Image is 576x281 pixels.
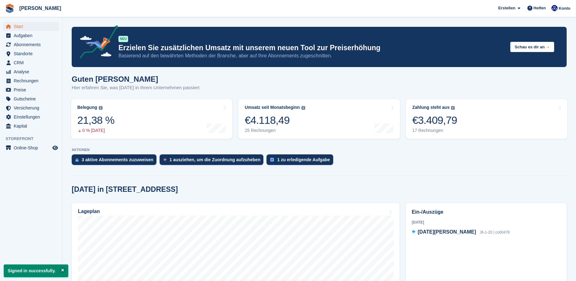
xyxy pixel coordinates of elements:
p: Basierend auf den bewährten Methoden der Branche, aber auf Ihre Abonnements zugeschnitten. [118,52,505,59]
span: CRM [14,58,51,67]
span: Abonnements [14,40,51,49]
img: icon-info-grey-7440780725fd019a000dd9b08b2336e03edf1995a4989e88bcd33f0948082b44.svg [301,106,305,110]
a: menu [3,104,59,112]
div: 1 ausziehen, um die Zuordnung aufzuheben [170,157,261,162]
h2: [DATE] in [STREET_ADDRESS] [72,185,178,194]
a: menu [3,58,59,67]
a: [PERSON_NAME] [17,3,64,13]
button: Schau es dir an → [510,42,554,52]
a: Zahlung steht aus €3.409,79 17 Rechnungen [406,99,567,139]
a: Umsatz seit Monatsbeginn €4.118,49 25 Rechnungen [238,99,400,139]
div: [DATE] [412,220,561,225]
div: 3 aktive Abonnements zuzuweisen [82,157,153,162]
a: 1 ausziehen, um die Zuordnung aufzuheben [160,154,267,168]
a: [DATE][PERSON_NAME] J6-1-20 | co00478 [412,228,510,236]
p: AKTIONEN [72,148,567,152]
a: menu [3,31,59,40]
span: [DATE][PERSON_NAME] [418,229,476,235]
a: 1 zu erledigende Aufgabe [266,154,336,168]
a: menu [3,40,59,49]
span: Preise [14,85,51,94]
p: Signed in successfully. [4,264,68,277]
a: menu [3,22,59,31]
a: 3 aktive Abonnements zuzuweisen [72,154,160,168]
img: stora-icon-8386f47178a22dfd0bd8f6a31ec36ba5ce8667c1dd55bd0f319d3a0aa187defe.svg [5,4,14,13]
a: Belegung 21,38 % 0 % [DATE] [71,99,232,139]
span: Storefront [6,136,62,142]
span: Analyse [14,67,51,76]
h2: Ein-/Auszüge [412,208,561,216]
div: 25 Rechnungen [245,128,305,133]
a: menu [3,122,59,130]
div: €4.118,49 [245,114,305,127]
div: €3.409,79 [412,114,457,127]
span: Kapital [14,122,51,130]
img: icon-info-grey-7440780725fd019a000dd9b08b2336e03edf1995a4989e88bcd33f0948082b44.svg [99,106,103,110]
span: Gutscheine [14,94,51,103]
a: Vorschau-Shop [51,144,59,152]
div: Umsatz seit Monatsbeginn [245,105,300,110]
div: NEU [118,36,128,42]
a: menu [3,49,59,58]
span: Einstellungen [14,113,51,121]
span: Standorte [14,49,51,58]
span: J6-1-20 | co00478 [480,230,510,235]
span: Konto [559,5,570,12]
span: Erstellen [498,5,515,11]
img: price-adjustments-announcement-icon-8257ccfd72463d97f412b2fc003d46551f7dbcb40ab6d574587a9cd5c0d94... [74,25,118,61]
span: Rechnungen [14,76,51,85]
span: Online-Shop [14,143,51,152]
h2: Lageplan [78,209,100,214]
div: 1 zu erledigende Aufgabe [277,157,330,162]
span: Start [14,22,51,31]
a: menu [3,85,59,94]
span: Aufgaben [14,31,51,40]
p: Hier erfahren Sie, was [DATE] in Ihrem Unternehmen passiert [72,84,199,91]
a: menu [3,94,59,103]
a: Speisekarte [3,143,59,152]
img: active_subscription_to_allocate_icon-d502201f5373d7db506a760aba3b589e785aa758c864c3986d89f69b8ff3... [75,158,79,162]
span: Helfen [534,5,546,11]
img: task-75834270c22a3079a89374b754ae025e5fb1db73e45f91037f5363f120a921f8.svg [270,158,274,162]
div: 21,38 % [77,114,114,127]
h1: Guten [PERSON_NAME] [72,75,199,83]
p: Erzielen Sie zusätzlichen Umsatz mit unserem neuen Tool zur Preiserhöhung [118,43,505,52]
span: Versicherung [14,104,51,112]
a: menu [3,113,59,121]
div: Belegung [77,105,97,110]
img: Thomas Lerch [551,5,558,11]
a: menu [3,67,59,76]
img: icon-info-grey-7440780725fd019a000dd9b08b2336e03edf1995a4989e88bcd33f0948082b44.svg [451,106,455,110]
img: move_outs_to_deallocate_icon-f764333ba52eb49d3ac5e1228854f67142a1ed5810a6f6cc68b1a99e826820c5.svg [163,158,166,162]
div: 17 Rechnungen [412,128,457,133]
div: 0 % [DATE] [77,128,114,133]
a: menu [3,76,59,85]
div: Zahlung steht aus [412,105,450,110]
